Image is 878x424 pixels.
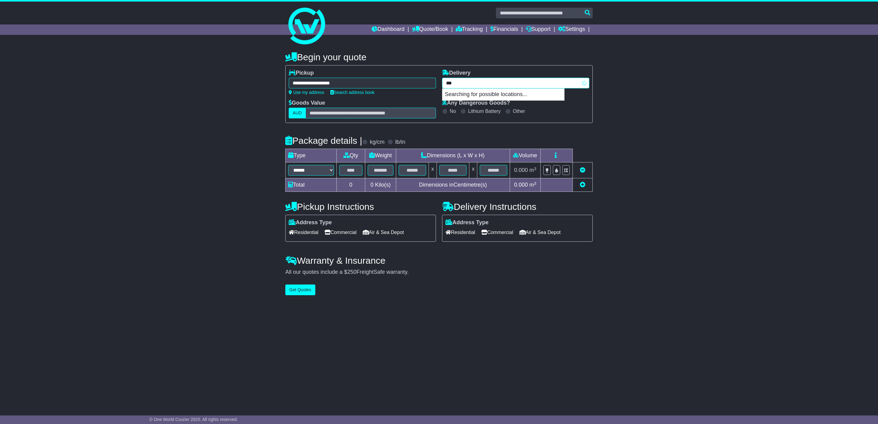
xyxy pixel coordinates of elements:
[285,269,593,276] div: All our quotes include a $ FreightSafe warranty.
[580,182,585,188] a: Add new item
[285,202,436,212] h4: Pickup Instructions
[450,108,456,114] label: No
[149,417,238,422] span: © One World Courier 2025. All rights reserved.
[513,108,525,114] label: Other
[286,149,337,162] td: Type
[289,90,324,95] a: Use my address
[445,228,475,237] span: Residential
[442,89,564,100] p: Searching for possible locations...
[456,24,483,35] a: Tracking
[330,90,374,95] a: Search address book
[442,78,589,88] typeahead: Please provide city
[325,228,356,237] span: Commercial
[396,149,510,162] td: Dimensions (L x W x H)
[289,219,332,226] label: Address Type
[370,139,385,146] label: kg/cm
[510,149,540,162] td: Volume
[514,182,528,188] span: 0.000
[529,167,536,173] span: m
[347,269,356,275] span: 250
[285,255,593,266] h4: Warranty & Insurance
[395,139,405,146] label: lb/in
[396,178,510,192] td: Dimensions in Centimetre(s)
[481,228,513,237] span: Commercial
[490,24,518,35] a: Financials
[289,70,314,76] label: Pickup
[468,108,501,114] label: Lithium Battery
[286,178,337,192] td: Total
[337,178,365,192] td: 0
[558,24,585,35] a: Settings
[365,149,396,162] td: Weight
[445,219,489,226] label: Address Type
[442,202,593,212] h4: Delivery Instructions
[429,162,437,178] td: x
[514,167,528,173] span: 0.000
[365,178,396,192] td: Kilo(s)
[529,182,536,188] span: m
[289,100,325,106] label: Goods Value
[526,24,551,35] a: Support
[442,70,471,76] label: Delivery
[412,24,448,35] a: Quote/Book
[469,162,477,178] td: x
[442,100,510,106] label: Any Dangerous Goods?
[337,149,365,162] td: Qty
[289,228,318,237] span: Residential
[372,24,404,35] a: Dashboard
[363,228,404,237] span: Air & Sea Depot
[520,228,561,237] span: Air & Sea Depot
[534,181,536,186] sup: 3
[370,182,373,188] span: 0
[289,108,306,118] label: AUD
[285,285,315,295] button: Get Quotes
[580,167,585,173] a: Remove this item
[534,166,536,171] sup: 3
[285,52,593,62] h4: Begin your quote
[285,136,362,146] h4: Package details |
